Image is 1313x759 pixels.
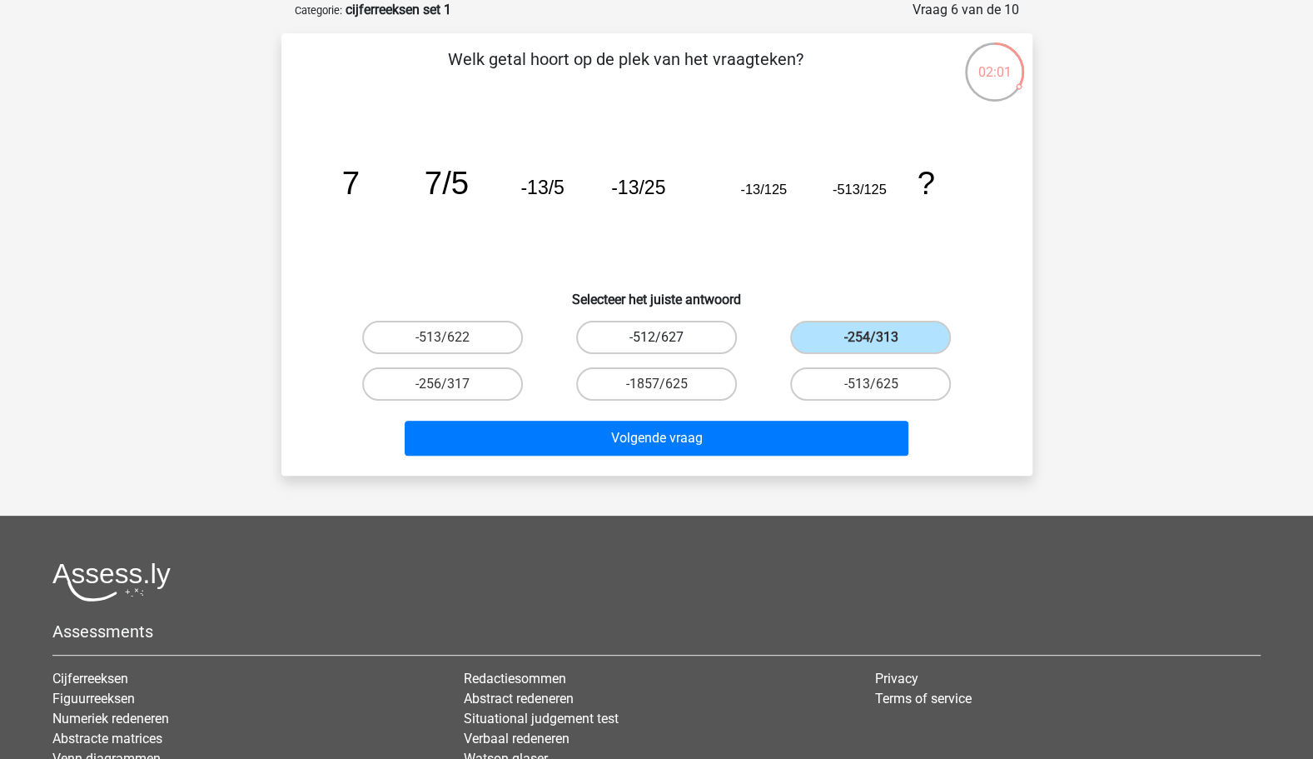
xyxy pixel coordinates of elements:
a: Abstract redeneren [464,691,574,707]
p: Welk getal hoort op de plek van het vraagteken? [308,47,943,97]
h5: Assessments [52,622,1261,642]
tspan: 7 [341,165,359,201]
tspan: -13/125 [740,182,787,197]
small: Categorie: [295,4,342,17]
button: Volgende vraag [405,421,908,456]
strong: cijferreeksen set 1 [346,2,451,17]
tspan: ? [917,165,934,201]
a: Redactiesommen [464,671,566,687]
a: Cijferreeksen [52,671,128,687]
h6: Selecteer het juiste antwoord [308,278,1006,307]
tspan: -513/125 [832,182,886,197]
tspan: -13/25 [611,177,665,198]
label: -513/622 [362,321,523,354]
a: Privacy [874,671,918,687]
label: -256/317 [362,367,523,401]
tspan: 7/5 [424,165,468,201]
label: -1857/625 [576,367,737,401]
label: -512/627 [576,321,737,354]
tspan: -13/5 [520,177,564,198]
a: Abstracte matrices [52,731,162,747]
a: Figuurreeksen [52,691,135,707]
label: -513/625 [790,367,951,401]
a: Situational judgement test [464,711,619,727]
img: Assessly logo [52,562,171,602]
label: -254/313 [790,321,951,354]
div: 02:01 [963,41,1026,82]
a: Numeriek redeneren [52,711,169,727]
a: Verbaal redeneren [464,731,569,747]
a: Terms of service [874,691,971,707]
